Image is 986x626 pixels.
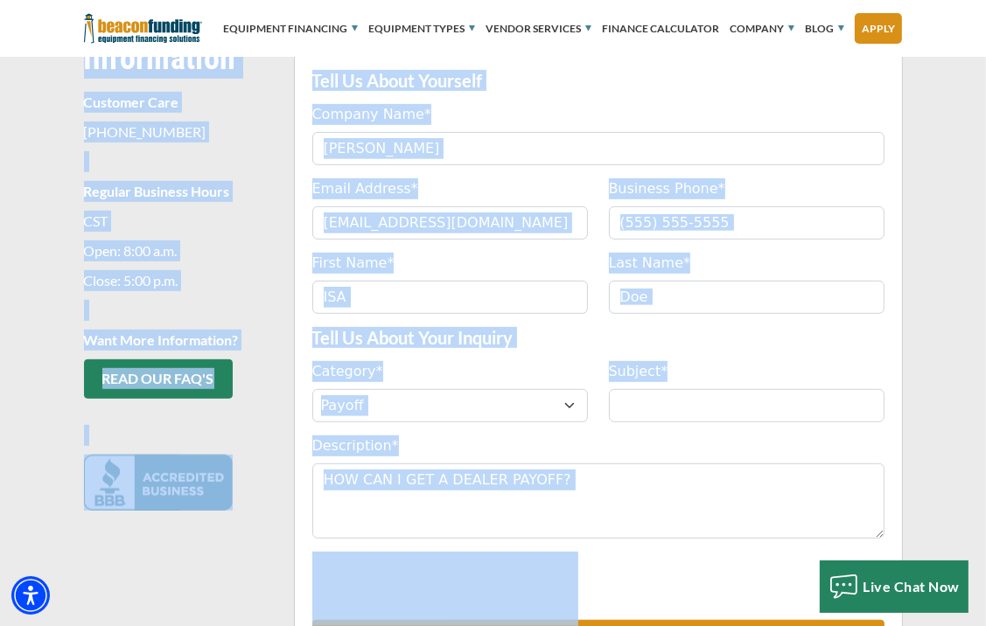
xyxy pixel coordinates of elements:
input: John [312,281,588,314]
a: Equipment Financing [223,3,358,55]
a: Equipment Types [368,3,475,55]
input: Doe [609,281,885,314]
label: First Name* [312,253,395,274]
label: Company Name* [312,104,431,125]
a: Company [730,3,794,55]
p: Tell Us About Your Inquiry [312,327,885,348]
strong: Customer Care [84,94,179,110]
input: (555) 555-5555 [609,206,885,240]
p: Close: 5:00 p.m. [84,270,273,291]
div: Accessibility Menu [11,576,50,615]
label: Description* [312,435,399,456]
a: Vendor Services [486,3,591,55]
p: Open: 8:00 a.m. [84,240,273,261]
img: READ OUR FAQ's [84,455,233,511]
a: Finance Calculator [602,3,719,55]
p: [PHONE_NUMBER] [84,122,273,143]
a: Blog [805,3,844,55]
iframe: reCAPTCHA [312,552,578,620]
strong: Want More Information? [84,331,239,348]
strong: Regular Business Hours [84,183,230,199]
p: CST [84,211,273,232]
label: Last Name* [609,253,691,274]
input: jdoe@gmail.com [312,206,588,240]
a: READ OUR FAQ's - open in a new tab [84,359,233,399]
label: Category* [312,361,383,382]
label: Email Address* [312,178,418,199]
span: Live Chat Now [864,578,961,595]
label: Business Phone* [609,178,725,199]
button: Live Chat Now [820,560,969,613]
a: Apply [855,13,902,44]
input: Beacon Funding [312,132,885,165]
label: Subject* [609,361,668,382]
p: Tell Us About Yourself [312,70,885,91]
